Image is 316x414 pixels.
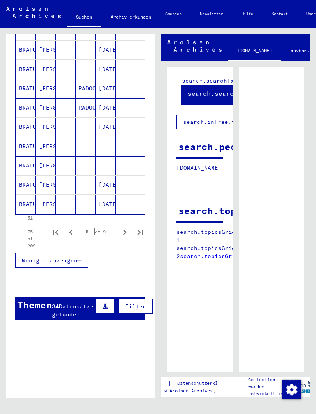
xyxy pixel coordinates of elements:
mat-cell: [PERSON_NAME] [36,41,56,59]
mat-cell: RADOCHONCE [76,79,96,98]
mat-cell: BRATUS [16,79,36,98]
mat-cell: BRATUS [16,98,36,117]
p: [DOMAIN_NAME] [176,164,223,172]
div: search.topics [178,204,254,218]
mat-cell: [PERSON_NAME] [36,60,56,79]
button: Filter [119,299,153,314]
mat-cell: [DATE] [96,195,116,214]
mat-cell: [DATE] [96,118,116,137]
mat-cell: [PERSON_NAME] [36,156,56,175]
a: Suchen [67,8,101,28]
mat-label: search.searchTxt [182,77,237,84]
div: search.people [178,140,254,154]
button: search.inTree.treeFilter [176,115,276,129]
mat-cell: BRATUS [16,41,36,59]
button: search.searchButton [181,81,269,105]
mat-cell: BRATUS [16,176,36,194]
a: Archiv erkunden [101,8,160,26]
span: Weniger anzeigen [22,257,77,264]
mat-cell: [DATE] [96,98,116,117]
span: Datensätze gefunden [52,303,94,318]
button: Last page [133,224,148,240]
img: yv_logo.png [287,377,316,396]
div: 51 – 75 of 209 [27,215,35,249]
button: Previous page [63,224,79,240]
a: Kontakt [262,5,297,23]
mat-cell: [DATE] [96,60,116,79]
div: Themen [17,298,52,312]
a: [DOMAIN_NAME] [228,41,281,61]
p: search.topicsGrid.help-1 search.topicsGrid.help-2 search.topicsGrid.manually. [176,228,223,260]
div: of 9 [79,228,117,235]
a: Hilfe [232,5,262,23]
mat-cell: BRATUS [16,118,36,137]
mat-cell: BRATUS [16,156,36,175]
mat-cell: BRATUS [16,60,36,79]
mat-cell: BRATUS [16,195,36,214]
mat-cell: [DATE] [96,79,116,98]
button: First page [48,224,63,240]
a: Newsletter [191,5,232,23]
div: | [137,379,240,387]
mat-cell: [PERSON_NAME] [36,98,56,117]
mat-cell: [PERSON_NAME] [36,79,56,98]
img: Arolsen_neg.svg [167,40,222,52]
img: Zustimmung ändern [282,380,301,399]
a: search.topicsGrid.archiveTree [180,253,281,260]
mat-cell: [PERSON_NAME] [36,176,56,194]
mat-cell: BRATUS [16,137,36,156]
span: 34 [52,303,59,310]
img: Arolsen_neg.svg [6,7,61,18]
p: wurden entwickelt in Partnerschaft mit [248,383,292,411]
a: Spenden [156,5,191,23]
mat-cell: [PERSON_NAME] [36,118,56,137]
span: Filter [125,303,146,310]
mat-cell: [DATE] [96,41,116,59]
mat-cell: [DATE] [96,176,116,194]
p: Copyright © Arolsen Archives, 2021 [137,387,240,394]
mat-cell: [PERSON_NAME] [36,137,56,156]
mat-cell: RADOCHONCE [76,98,96,117]
button: Weniger anzeigen [15,253,88,268]
button: Next page [117,224,133,240]
a: Datenschutzerklärung [171,379,240,387]
mat-cell: [PERSON_NAME] [36,195,56,214]
span: search.searchButton [188,90,261,97]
